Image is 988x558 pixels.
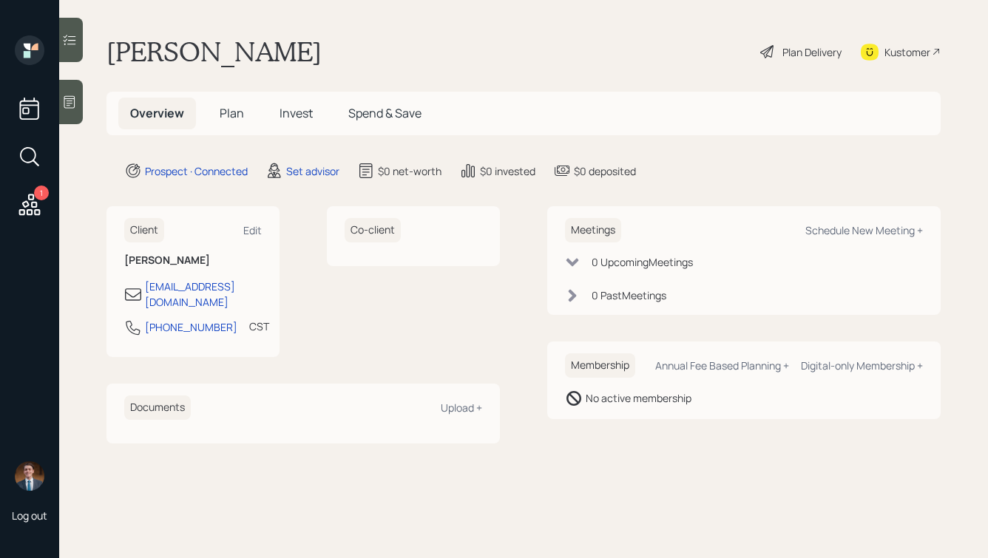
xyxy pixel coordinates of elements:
[801,358,923,372] div: Digital-only Membership +
[124,218,164,242] h6: Client
[220,105,244,121] span: Plan
[565,353,635,378] h6: Membership
[15,461,44,491] img: hunter_neumayer.jpg
[348,105,422,121] span: Spend & Save
[280,105,313,121] span: Invest
[243,223,262,237] div: Edit
[480,163,535,179] div: $0 invested
[655,358,789,372] div: Annual Fee Based Planning +
[145,163,248,179] div: Prospect · Connected
[586,390,691,406] div: No active membership
[12,508,47,523] div: Log out
[345,218,401,242] h6: Co-client
[592,254,693,270] div: 0 Upcoming Meeting s
[124,254,262,267] h6: [PERSON_NAME]
[441,401,482,415] div: Upload +
[574,163,636,179] div: $0 deposited
[884,44,930,60] div: Kustomer
[34,186,49,200] div: 1
[782,44,842,60] div: Plan Delivery
[124,395,191,420] h6: Documents
[145,279,262,310] div: [EMAIL_ADDRESS][DOMAIN_NAME]
[592,287,666,303] div: 0 Past Meeting s
[805,223,923,237] div: Schedule New Meeting +
[145,319,237,335] div: [PHONE_NUMBER]
[286,163,339,179] div: Set advisor
[106,35,322,68] h1: [PERSON_NAME]
[378,163,441,179] div: $0 net-worth
[565,218,621,242] h6: Meetings
[130,105,184,121] span: Overview
[249,319,269,334] div: CST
